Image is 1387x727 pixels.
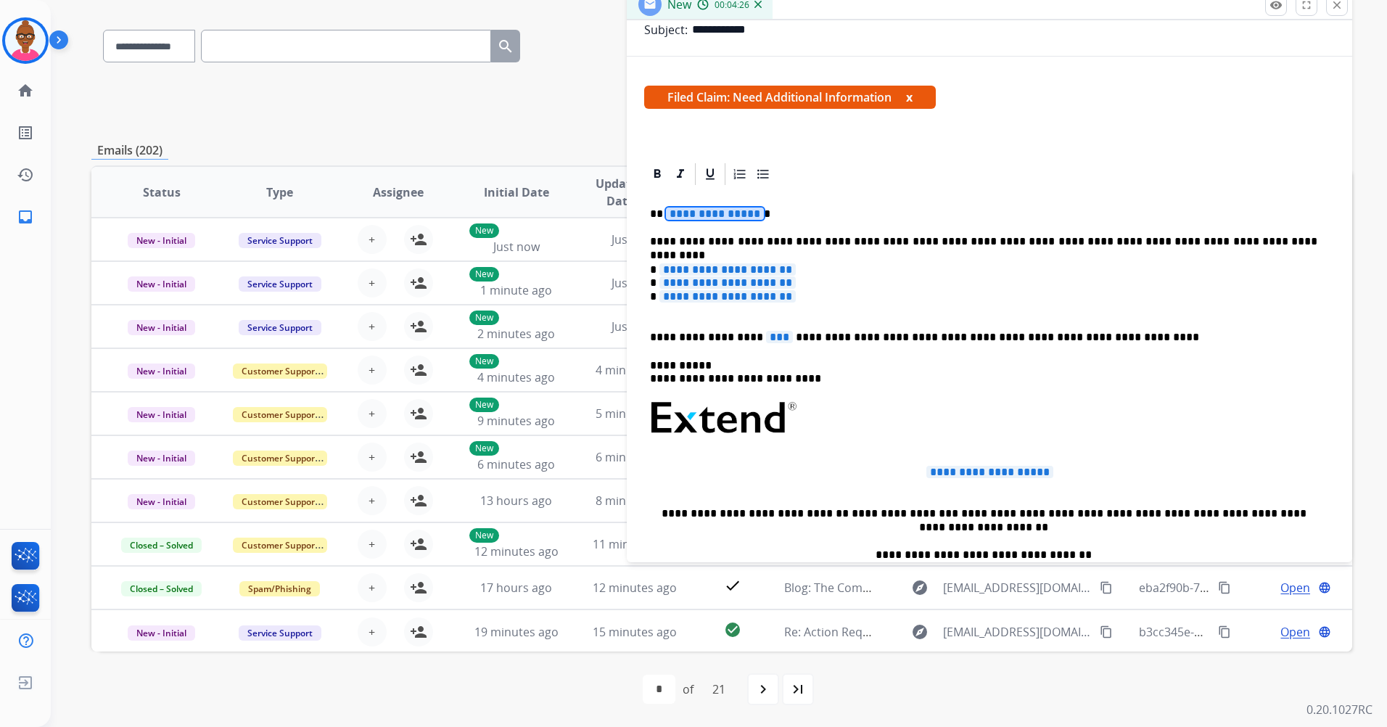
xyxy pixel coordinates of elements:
span: 13 hours ago [480,493,552,509]
span: + [369,231,375,248]
span: Open [1280,623,1310,641]
div: Bullet List [752,163,774,185]
mat-icon: language [1318,625,1331,638]
span: Type [266,184,293,201]
span: Status [143,184,181,201]
span: 19 minutes ago [474,624,559,640]
span: 12 minutes ago [593,580,677,596]
span: [EMAIL_ADDRESS][DOMAIN_NAME] [943,579,1092,596]
mat-icon: content_copy [1100,625,1113,638]
span: 17 hours ago [480,580,552,596]
mat-icon: explore [911,623,929,641]
p: New [469,528,499,543]
mat-icon: person_add [410,231,427,248]
p: 0.20.1027RC [1306,701,1372,718]
mat-icon: inbox [17,208,34,226]
p: New [469,311,499,325]
button: + [358,312,387,341]
button: + [358,530,387,559]
mat-icon: person_add [410,274,427,292]
mat-icon: content_copy [1218,581,1231,594]
span: + [369,579,375,596]
span: + [369,535,375,553]
span: 6 minutes ago [596,449,673,465]
div: Ordered List [729,163,751,185]
span: + [369,274,375,292]
span: Closed – Solved [121,538,202,553]
span: Just now [612,319,658,334]
span: Just now [612,275,658,291]
div: 21 [701,675,737,704]
button: + [358,399,387,428]
mat-icon: person_add [410,405,427,422]
mat-icon: content_copy [1100,581,1113,594]
button: + [358,268,387,297]
div: Italic [670,163,691,185]
mat-icon: list_alt [17,124,34,141]
span: + [369,405,375,422]
span: [EMAIL_ADDRESS][DOMAIN_NAME] [943,623,1092,641]
span: 5 minutes ago [596,406,673,422]
span: Open [1280,579,1310,596]
p: Subject: [644,21,688,38]
span: 9 minutes ago [477,413,555,429]
mat-icon: person_add [410,623,427,641]
span: Customer Support [233,363,327,379]
button: + [358,573,387,602]
mat-icon: person_add [410,492,427,509]
mat-icon: navigate_next [754,681,772,698]
span: Assignee [373,184,424,201]
span: 4 minutes ago [477,369,555,385]
span: + [369,623,375,641]
span: New - Initial [128,407,195,422]
mat-icon: history [17,166,34,184]
span: New - Initial [128,320,195,335]
span: Spam/Phishing [239,581,320,596]
span: Customer Support [233,538,327,553]
p: New [469,223,499,238]
mat-icon: person_add [410,579,427,596]
mat-icon: person_add [410,318,427,335]
span: Just now [493,239,540,255]
div: Bold [646,163,668,185]
span: Initial Date [484,184,549,201]
div: of [683,681,693,698]
span: b3cc345e-793a-413c-bea9-eed3ec194131 [1139,624,1362,640]
span: + [369,448,375,466]
span: + [369,318,375,335]
mat-icon: content_copy [1218,625,1231,638]
span: 4 minutes ago [596,362,673,378]
button: + [358,443,387,472]
span: Re: Action Required: You've been assigned a new service order: 8220627a-f56d-4427-a1e2-855783b91b97 [784,624,1354,640]
span: 1 minute ago [480,282,552,298]
span: Closed – Solved [121,581,202,596]
span: New - Initial [128,233,195,248]
button: x [906,89,913,106]
mat-icon: home [17,82,34,99]
span: New - Initial [128,625,195,641]
span: 2 minutes ago [477,326,555,342]
span: New - Initial [128,494,195,509]
span: Customer Support [233,407,327,422]
p: New [469,267,499,282]
span: + [369,492,375,509]
div: Underline [699,163,721,185]
span: eba2f90b-7e92-4bd4-83bd-17dd1ba175dd [1139,580,1367,596]
span: New - Initial [128,451,195,466]
span: 11 minutes ago [593,536,677,552]
span: 15 minutes ago [593,624,677,640]
span: New - Initial [128,276,195,292]
button: + [358,356,387,385]
button: + [358,225,387,254]
span: Filed Claim: Need Additional Information [644,86,936,109]
button: + [358,486,387,515]
span: Customer Support [233,494,327,509]
mat-icon: person_add [410,535,427,553]
p: New [469,441,499,456]
span: Updated Date [588,175,653,210]
span: + [369,361,375,379]
span: Service Support [239,276,321,292]
mat-icon: person_add [410,361,427,379]
span: Blog: The Complete Guide to Choosing Your Perfect Fenix Headlamp [784,580,1156,596]
img: avatar [5,20,46,61]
